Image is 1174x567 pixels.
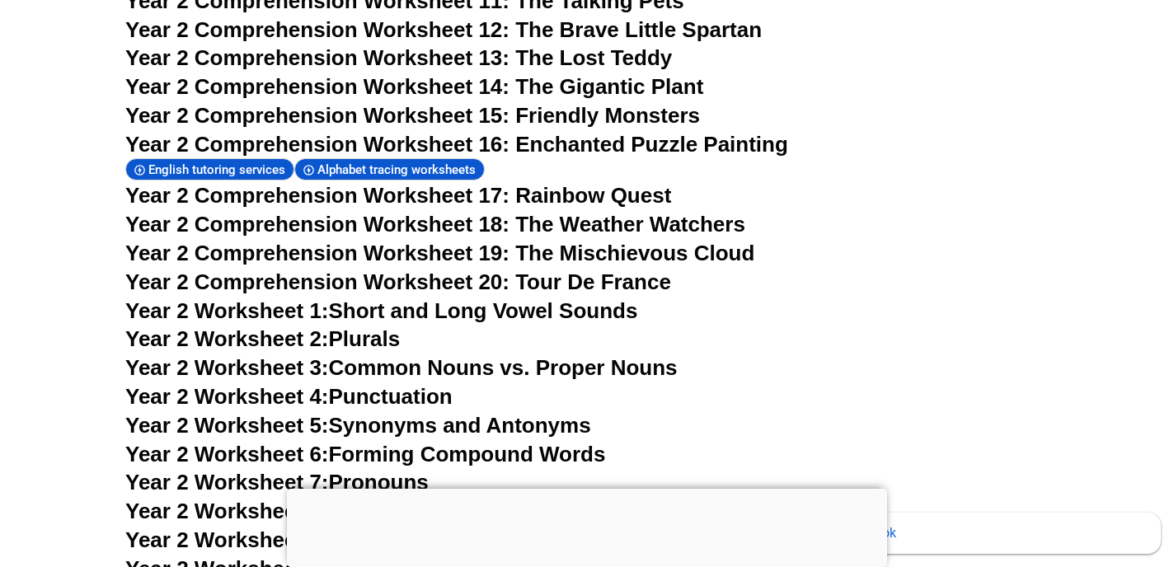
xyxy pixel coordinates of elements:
[125,132,788,157] a: Year 2 Comprehension Worksheet 16: Enchanted Puzzle Painting
[287,489,887,563] iframe: Advertisement
[125,499,459,523] a: Year 2 Worksheet 8:Action Verbs
[125,355,678,380] a: Year 2 Worksheet 3:Common Nouns vs. Proper Nouns
[125,298,637,323] a: Year 2 Worksheet 1:Short and Long Vowel Sounds
[125,212,745,237] a: Year 2 Comprehension Worksheet 18: The Weather Watchers
[125,298,329,323] span: Year 2 Worksheet 1:
[125,103,700,128] a: Year 2 Comprehension Worksheet 15: Friendly Monsters
[125,326,400,351] a: Year 2 Worksheet 2:Plurals
[148,162,290,177] span: English tutoring services
[891,381,1174,567] iframe: Chat Widget
[125,17,762,42] a: Year 2 Comprehension Worksheet 12: The Brave Little Spartan
[125,413,329,438] span: Year 2 Worksheet 5:
[125,442,605,466] a: Year 2 Worksheet 6:Forming Compound Words
[125,527,424,552] a: Year 2 Worksheet 9:Adjective
[125,413,591,438] a: Year 2 Worksheet 5:Synonyms and Antonyms
[125,326,329,351] span: Year 2 Worksheet 2:
[294,158,485,180] div: Alphabet tracing worksheets
[125,355,329,380] span: Year 2 Worksheet 3:
[125,384,453,409] a: Year 2 Worksheet 4:Punctuation
[125,470,429,494] a: Year 2 Worksheet 7:Pronouns
[125,269,671,294] a: Year 2 Comprehension Worksheet 20: Tour De France
[125,45,672,70] a: Year 2 Comprehension Worksheet 13: The Lost Teddy
[125,384,329,409] span: Year 2 Worksheet 4:
[125,74,703,99] a: Year 2 Comprehension Worksheet 14: The Gigantic Plant
[125,499,329,523] span: Year 2 Worksheet 8:
[125,158,294,180] div: English tutoring services
[125,442,329,466] span: Year 2 Worksheet 6:
[125,470,329,494] span: Year 2 Worksheet 7:
[317,162,481,177] span: Alphabet tracing worksheets
[125,241,754,265] a: Year 2 Comprehension Worksheet 19: The Mischievous Cloud
[125,183,671,208] a: Year 2 Comprehension Worksheet 17: Rainbow Quest
[125,527,329,552] span: Year 2 Worksheet 9:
